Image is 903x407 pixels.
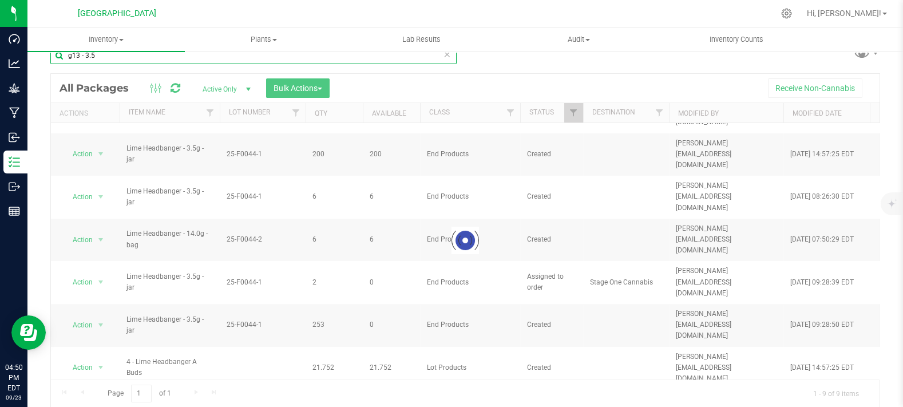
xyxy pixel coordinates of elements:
[27,27,185,52] a: Inventory
[9,33,20,45] inline-svg: Dashboard
[500,27,658,52] a: Audit
[9,206,20,217] inline-svg: Reports
[78,9,156,18] span: [GEOGRAPHIC_DATA]
[185,27,342,52] a: Plants
[9,82,20,94] inline-svg: Grow
[9,58,20,69] inline-svg: Analytics
[343,27,500,52] a: Lab Results
[9,156,20,168] inline-svg: Inventory
[807,9,881,18] span: Hi, [PERSON_NAME]!
[779,8,794,19] div: Manage settings
[27,34,185,45] span: Inventory
[50,47,457,64] input: Search Package ID, Item Name, SKU, Lot or Part Number...
[185,34,342,45] span: Plants
[501,34,657,45] span: Audit
[9,132,20,143] inline-svg: Inbound
[11,315,46,350] iframe: Resource center
[694,34,779,45] span: Inventory Counts
[9,107,20,118] inline-svg: Manufacturing
[9,181,20,192] inline-svg: Outbound
[387,34,456,45] span: Lab Results
[658,27,815,52] a: Inventory Counts
[5,362,22,393] p: 04:50 PM EDT
[443,47,451,62] span: Clear
[5,393,22,402] p: 09/23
